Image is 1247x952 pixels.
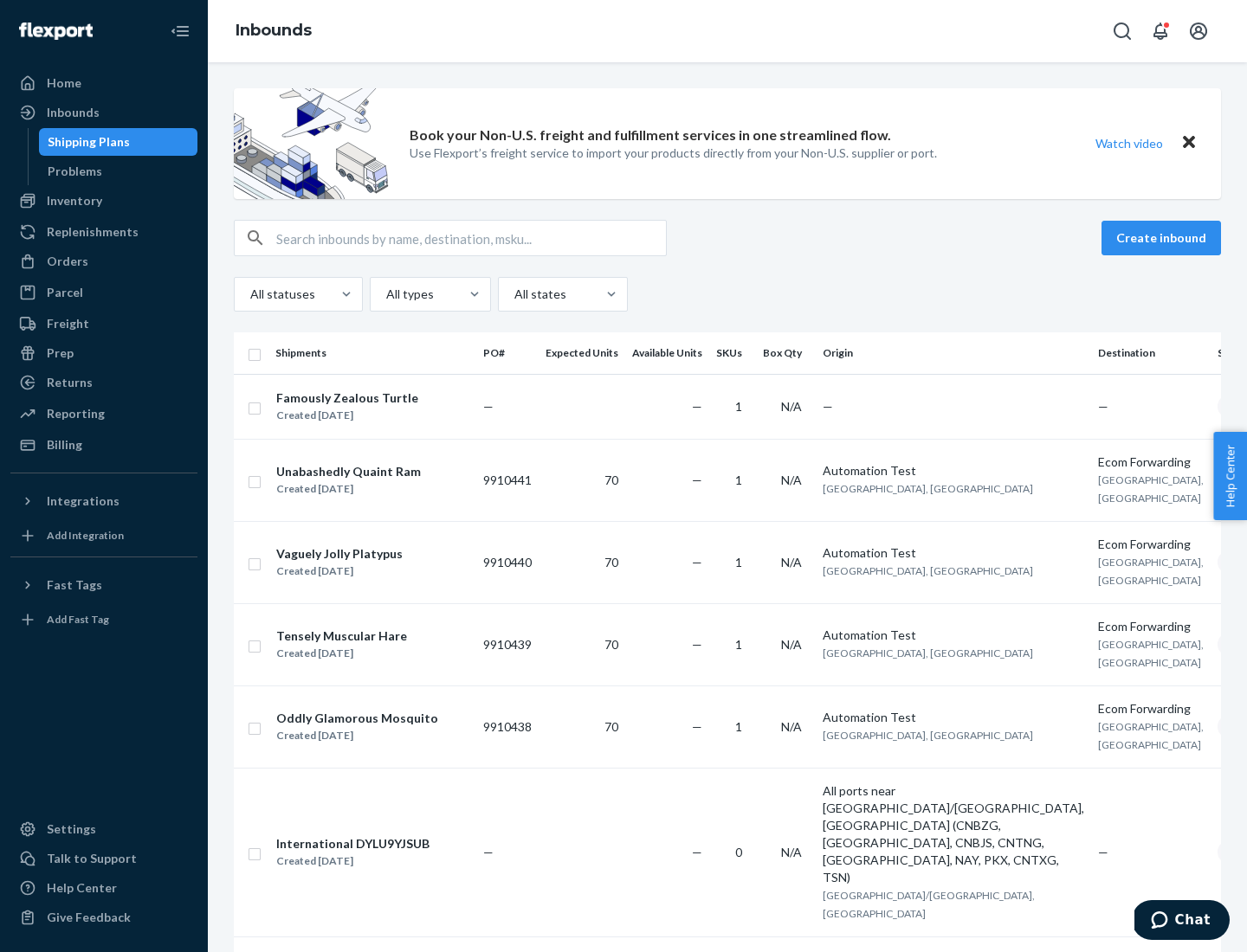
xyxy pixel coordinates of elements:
[10,431,197,459] a: Billing
[10,487,197,515] button: Integrations
[692,399,702,414] span: —
[276,852,430,870] div: Created [DATE]
[735,399,742,414] span: 1
[1084,131,1174,156] button: Watch video
[1098,453,1204,471] div: Ecom Forwarding
[268,332,476,374] th: Shipments
[163,14,197,48] button: Close Navigation
[1098,556,1204,587] span: [GEOGRAPHIC_DATA], [GEOGRAPHIC_DATA]
[1098,638,1204,669] span: [GEOGRAPHIC_DATA], [GEOGRAPHIC_DATA]
[47,374,93,391] div: Returns
[48,133,130,151] div: Shipping Plans
[39,128,198,156] a: Shipping Plans
[10,248,197,275] a: Orders
[10,904,197,931] button: Give Feedback
[604,473,618,487] span: 70
[604,555,618,569] span: 70
[1134,900,1230,943] iframe: Opens a widget where you can chat to one of our agents
[236,21,312,40] a: Inbounds
[1098,845,1108,859] span: —
[476,439,539,521] td: 9910441
[823,889,1035,920] span: [GEOGRAPHIC_DATA]/[GEOGRAPHIC_DATA], [GEOGRAPHIC_DATA]
[781,555,802,569] span: N/A
[410,145,937,162] p: Use Flexport’s freight service to import your products directly from your Non-U.S. supplier or port.
[1178,131,1200,156] button: Close
[276,480,421,498] div: Created [DATE]
[19,23,93,40] img: Flexport logo
[276,407,418,424] div: Created [DATE]
[756,332,816,374] th: Box Qty
[47,879,117,897] div: Help Center
[692,473,702,487] span: —
[476,603,539,685] td: 9910439
[276,463,421,480] div: Unabashedly Quaint Ram
[823,709,1084,726] div: Automation Test
[816,332,1091,374] th: Origin
[692,555,702,569] span: —
[735,845,742,859] span: 0
[47,74,81,92] div: Home
[1091,332,1211,374] th: Destination
[47,820,96,838] div: Settings
[47,104,100,121] div: Inbounds
[1098,536,1204,553] div: Ecom Forwarding
[48,163,102,180] div: Problems
[10,99,197,126] a: Inbounds
[47,528,124,543] div: Add Integration
[276,627,407,645] div: Tensely Muscular Hare
[476,521,539,603] td: 9910440
[735,637,742,652] span: 1
[47,850,137,867] div: Talk to Support
[384,286,386,303] input: All types
[39,158,198,185] a: Problems
[823,544,1084,562] div: Automation Test
[823,462,1084,479] div: Automation Test
[47,253,88,270] div: Orders
[10,845,197,872] button: Talk to Support
[10,606,197,634] a: Add Fast Tag
[47,492,120,510] div: Integrations
[476,332,539,374] th: PO#
[47,576,102,594] div: Fast Tags
[1143,14,1178,48] button: Open notifications
[10,218,197,246] a: Replenishments
[1098,700,1204,717] div: Ecom Forwarding
[781,719,802,734] span: N/A
[781,473,802,487] span: N/A
[1102,221,1221,255] button: Create inbound
[410,125,891,145] p: Book your Non-U.S. freight and fulfillment services in one streamlined flow.
[276,710,438,727] div: Oddly Glamorous Mosquito
[1098,473,1204,505] span: [GEOGRAPHIC_DATA], [GEOGRAPHIC_DATA]
[10,874,197,902] a: Help Center
[483,845,494,859] span: —
[483,399,494,414] span: —
[539,332,625,374] th: Expected Units
[10,522,197,550] a: Add Integration
[10,279,197,306] a: Parcel
[823,482,1033,495] span: [GEOGRAPHIC_DATA], [GEOGRAPHIC_DATA]
[10,369,197,396] a: Returns
[276,563,403,580] div: Created [DATE]
[10,339,197,367] a: Prep
[823,627,1084,644] div: Automation Test
[692,719,702,734] span: —
[10,400,197,428] a: Reporting
[47,223,139,241] div: Replenishments
[276,835,430,852] div: International DYLU9YJSUB
[47,405,105,422] div: Reporting
[47,284,83,301] div: Parcel
[735,473,742,487] span: 1
[276,727,438,744] div: Created [DATE]
[1098,720,1204,751] span: [GEOGRAPHIC_DATA], [GEOGRAPHIC_DATA]
[47,909,131,926] div: Give Feedback
[47,344,74,362] div: Prep
[692,637,702,652] span: —
[735,555,742,569] span: 1
[10,815,197,843] a: Settings
[1105,14,1140,48] button: Open Search Box
[781,845,802,859] span: N/A
[10,69,197,97] a: Home
[781,399,802,414] span: N/A
[47,192,102,209] div: Inventory
[47,436,82,453] div: Billing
